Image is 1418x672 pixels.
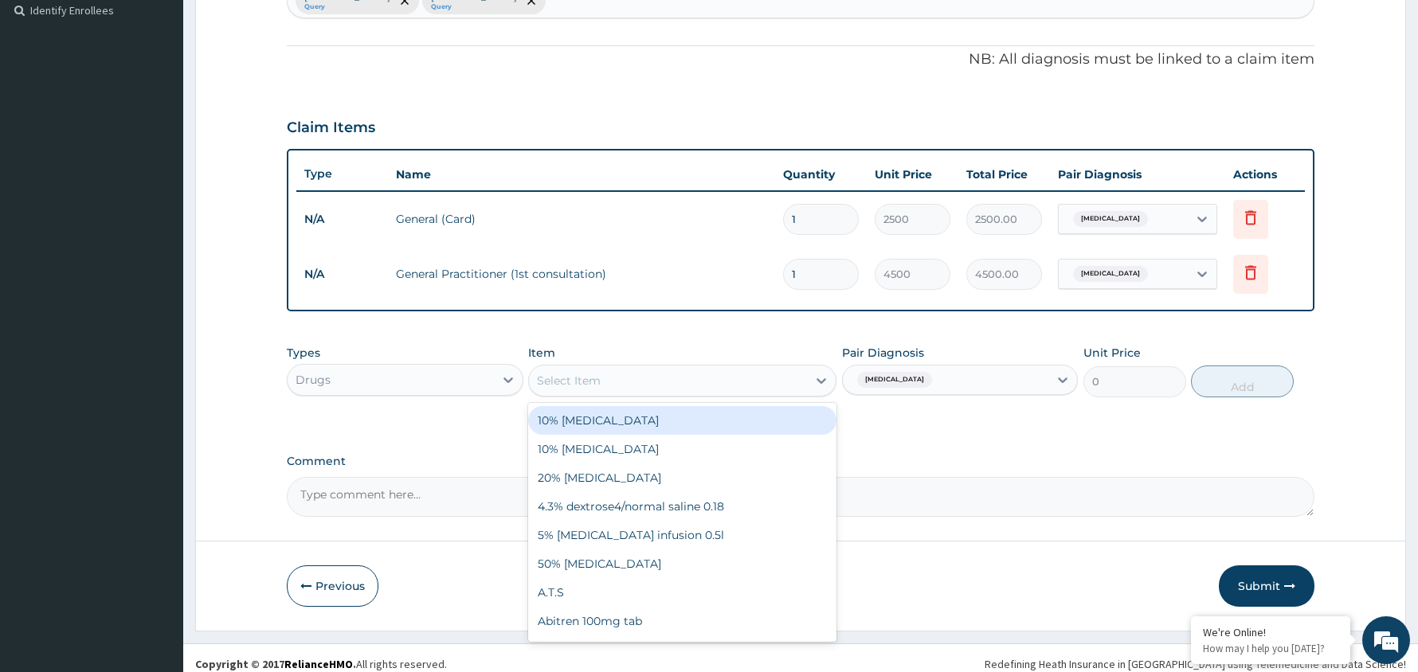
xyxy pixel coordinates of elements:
[8,435,304,490] textarea: Type your message and hit 'Enter'
[1050,158,1225,190] th: Pair Diagnosis
[83,89,268,110] div: Chat with us now
[1191,365,1294,397] button: Add
[287,119,375,137] h3: Claim Items
[528,521,836,549] div: 5% [MEDICAL_DATA] infusion 0.5l
[1219,565,1314,607] button: Submit
[1203,625,1338,639] div: We're Online!
[296,159,388,189] th: Type
[528,345,555,361] label: Item
[296,260,388,289] td: N/A
[537,373,601,389] div: Select Item
[195,657,356,671] strong: Copyright © 2017 .
[388,158,775,190] th: Name
[29,80,65,119] img: d_794563401_company_1708531726252_794563401
[857,372,932,388] span: [MEDICAL_DATA]
[1225,158,1305,190] th: Actions
[842,345,924,361] label: Pair Diagnosis
[867,158,958,190] th: Unit Price
[528,435,836,463] div: 10% [MEDICAL_DATA]
[775,158,867,190] th: Quantity
[388,203,775,235] td: General (Card)
[284,657,353,671] a: RelianceHMO
[985,656,1406,672] div: Redefining Heath Insurance in [GEOGRAPHIC_DATA] using Telemedicine and Data Science!
[1073,211,1148,227] span: [MEDICAL_DATA]
[1083,345,1141,361] label: Unit Price
[528,549,836,578] div: 50% [MEDICAL_DATA]
[287,565,378,607] button: Previous
[528,406,836,435] div: 10% [MEDICAL_DATA]
[92,201,220,361] span: We're online!
[287,455,1314,468] label: Comment
[261,8,300,46] div: Minimize live chat window
[528,635,836,664] div: [MEDICAL_DATA] 50mg tab
[528,607,836,635] div: Abitren 100mg tab
[528,492,836,521] div: 4.3% dextrose4/normal saline 0.18
[304,3,390,11] small: Query
[1073,266,1148,282] span: [MEDICAL_DATA]
[1203,642,1338,655] p: How may I help you today?
[287,49,1314,70] p: NB: All diagnosis must be linked to a claim item
[958,158,1050,190] th: Total Price
[287,346,320,360] label: Types
[388,258,775,290] td: General Practitioner (1st consultation)
[296,205,388,234] td: N/A
[431,3,517,11] small: Query
[528,463,836,492] div: 20% [MEDICAL_DATA]
[296,372,331,388] div: Drugs
[528,578,836,607] div: A.T.S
